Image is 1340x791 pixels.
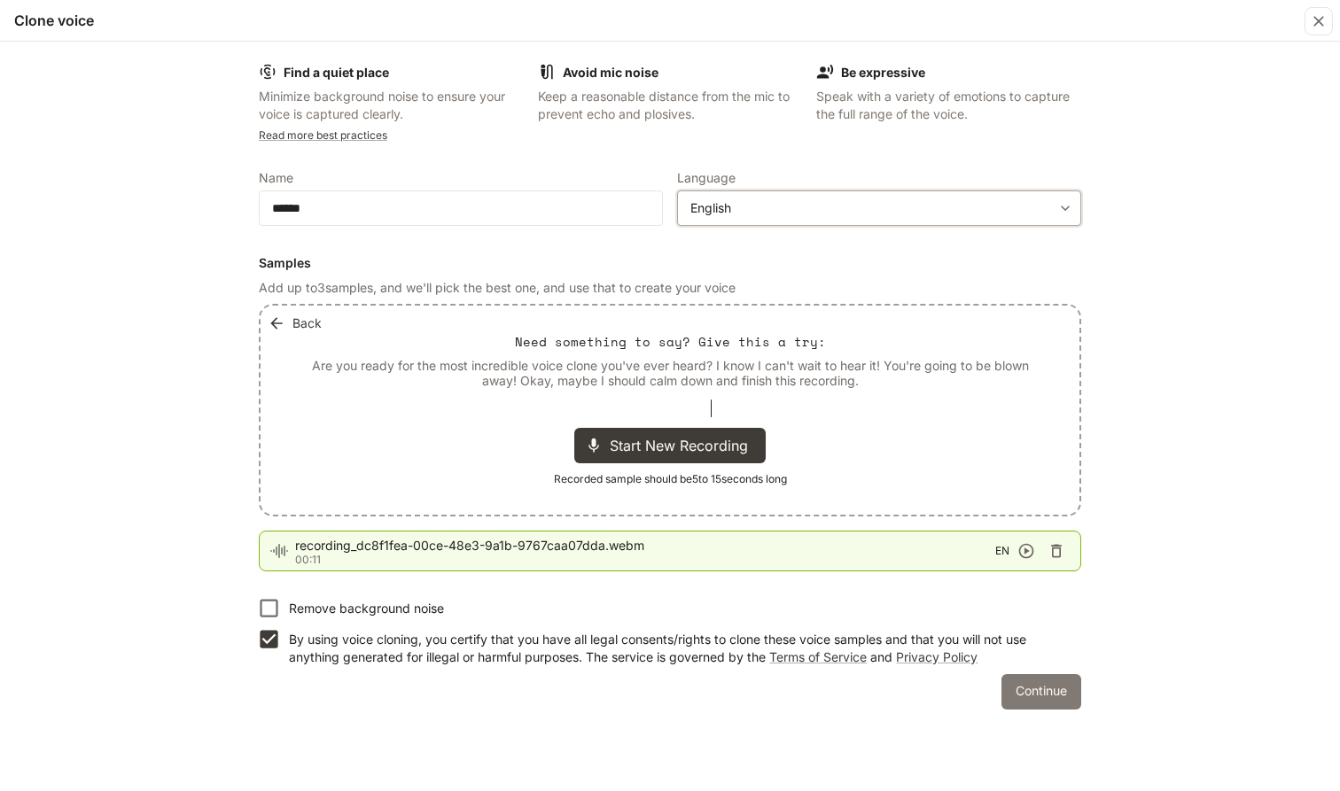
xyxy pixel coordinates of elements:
[610,435,759,456] span: Start New Recording
[259,254,1081,272] h6: Samples
[538,88,803,123] p: Keep a reasonable distance from the mic to prevent echo and plosives.
[259,88,524,123] p: Minimize background noise to ensure your voice is captured clearly.
[690,199,1052,217] div: English
[14,11,94,30] h5: Clone voice
[816,88,1081,123] p: Speak with a variety of emotions to capture the full range of the voice.
[289,631,1067,666] p: By using voice cloning, you certify that you have all legal consents/rights to clone these voice ...
[515,333,826,351] p: Need something to say? Give this a try:
[259,279,1081,297] p: Add up to 3 samples, and we'll pick the best one, and use that to create your voice
[554,470,787,488] span: Recorded sample should be 5 to 15 seconds long
[574,428,766,463] div: Start New Recording
[295,554,995,565] p: 00:11
[995,542,1009,560] span: EN
[284,65,389,80] b: Find a quiet place
[289,600,444,617] p: Remove background noise
[303,358,1037,389] p: Are you ready for the most incredible voice clone you've ever heard? I know I can't wait to hear ...
[1001,674,1081,710] button: Continue
[896,649,978,664] a: Privacy Policy
[677,172,736,184] p: Language
[264,306,329,341] button: Back
[295,537,995,554] span: recording_dc8f1fea-00ce-48e3-9a1b-9767caa07dda.webm
[678,199,1080,217] div: English
[563,65,658,80] b: Avoid mic noise
[259,172,293,184] p: Name
[841,65,925,80] b: Be expressive
[769,649,867,664] a: Terms of Service
[259,128,387,142] a: Read more best practices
